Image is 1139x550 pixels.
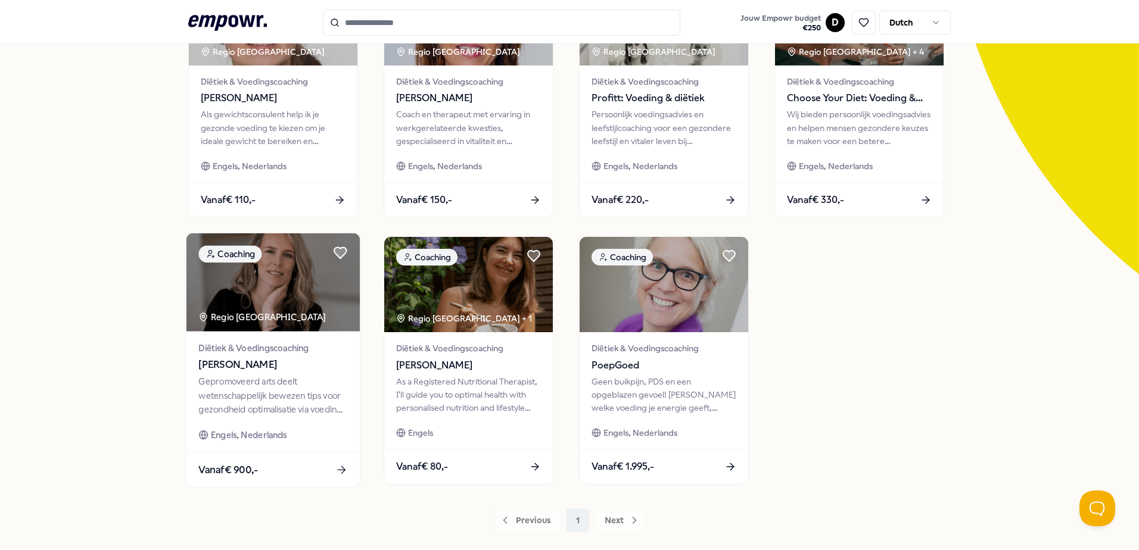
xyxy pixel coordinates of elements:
[384,237,553,332] img: package image
[396,375,541,415] div: As a Registered Nutritional Therapist, I'll guide you to optimal health with personalised nutriti...
[396,459,448,474] span: Vanaf € 80,-
[396,249,458,265] div: Coaching
[198,462,258,477] span: Vanaf € 900,-
[603,426,677,439] span: Engels, Nederlands
[201,192,256,208] span: Vanaf € 110,-
[579,236,749,484] a: package imageCoachingDiëtiek & VoedingscoachingPoepGoedGeen buikpijn, PDS en een opgeblazen gevoe...
[592,108,736,148] div: Persoonlijk voedingsadvies en leefstijlcoaching voor een gezondere leefstijl en vitaler leven bij...
[396,358,541,373] span: [PERSON_NAME]
[211,429,287,442] span: Engels, Nederlands
[198,357,347,373] span: [PERSON_NAME]
[787,108,932,148] div: Wij bieden persoonlijk voedingsadvies en helpen mensen gezondere keuzes te maken voor een betere ...
[198,311,328,324] div: Regio [GEOGRAPHIC_DATA]
[201,108,346,148] div: Als gewichtsconsulent help ik je gezonde voeding te kiezen om je ideale gewicht te bereiken en be...
[396,45,522,58] div: Regio [GEOGRAPHIC_DATA]
[592,192,649,208] span: Vanaf € 220,-
[592,75,736,88] span: Diëtiek & Voedingscoaching
[198,341,347,355] span: Diëtiek & Voedingscoaching
[787,90,932,106] span: Choose Your Diet: Voeding & diëtiek
[396,108,541,148] div: Coach en therapeut met ervaring in werkgerelateerde kwesties, gespecialiseerd in vitaliteit en vo...
[408,426,433,439] span: Engels
[740,14,821,23] span: Jouw Empowr budget
[186,233,360,332] img: package image
[198,375,347,416] div: Gepromoveerd arts deelt wetenschappelijk bewezen tips voor gezondheid optimalisatie via voeding e...
[384,236,553,484] a: package imageCoachingRegio [GEOGRAPHIC_DATA] + 1Diëtiek & Voedingscoaching[PERSON_NAME]As a Regis...
[592,375,736,415] div: Geen buikpijn, PDS en een opgeblazen gevoel! [PERSON_NAME] welke voeding je energie geeft, herste...
[396,312,532,325] div: Regio [GEOGRAPHIC_DATA] + 1
[592,90,736,106] span: Profitt: Voeding & diëtiek
[580,237,748,332] img: package image
[396,90,541,106] span: [PERSON_NAME]
[592,459,654,474] span: Vanaf € 1.995,-
[201,45,326,58] div: Regio [GEOGRAPHIC_DATA]
[592,358,736,373] span: PoepGoed
[740,23,821,33] span: € 250
[787,192,844,208] span: Vanaf € 330,-
[396,192,452,208] span: Vanaf € 150,-
[396,75,541,88] span: Diëtiek & Voedingscoaching
[396,342,541,355] span: Diëtiek & Voedingscoaching
[201,75,346,88] span: Diëtiek & Voedingscoaching
[1079,490,1115,526] iframe: Help Scout Beacon - Open
[213,160,287,173] span: Engels, Nederlands
[198,246,262,263] div: Coaching
[592,342,736,355] span: Diëtiek & Voedingscoaching
[799,160,873,173] span: Engels, Nederlands
[787,45,924,58] div: Regio [GEOGRAPHIC_DATA] + 4
[201,90,346,106] span: [PERSON_NAME]
[738,11,823,35] button: Jouw Empowr budget€250
[408,160,482,173] span: Engels, Nederlands
[592,249,653,265] div: Coaching
[592,45,717,58] div: Regio [GEOGRAPHIC_DATA]
[787,75,932,88] span: Diëtiek & Voedingscoaching
[323,10,680,36] input: Search for products, categories or subcategories
[603,160,677,173] span: Engels, Nederlands
[186,233,361,488] a: package imageCoachingRegio [GEOGRAPHIC_DATA] Diëtiek & Voedingscoaching[PERSON_NAME]Gepromoveerd ...
[826,13,845,32] button: D
[736,10,826,35] a: Jouw Empowr budget€250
